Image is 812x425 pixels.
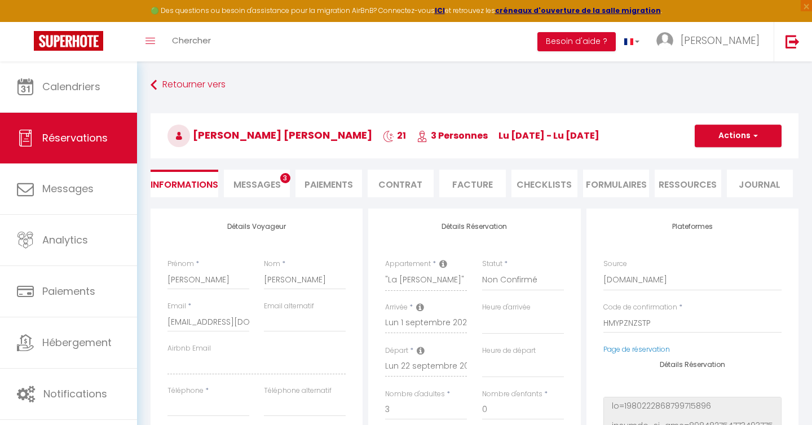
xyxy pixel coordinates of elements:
[603,223,782,231] h4: Plateformes
[42,233,88,247] span: Analytics
[482,389,542,400] label: Nombre d'enfants
[482,259,502,269] label: Statut
[495,6,661,15] a: créneaux d'ouverture de la salle migration
[167,223,346,231] h4: Détails Voyageur
[385,346,408,356] label: Départ
[42,284,95,298] span: Paiements
[583,170,649,197] li: FORMULAIRES
[655,170,721,197] li: Ressources
[167,343,211,354] label: Airbnb Email
[167,301,186,312] label: Email
[280,173,290,183] span: 3
[167,128,372,142] span: [PERSON_NAME] [PERSON_NAME]
[537,32,616,51] button: Besoin d'aide ?
[264,259,280,269] label: Nom
[603,302,677,313] label: Code de confirmation
[167,386,204,396] label: Téléphone
[417,129,488,142] span: 3 Personnes
[435,6,445,15] a: ICI
[164,22,219,61] a: Chercher
[264,386,332,396] label: Téléphone alternatif
[264,301,314,312] label: Email alternatif
[385,259,431,269] label: Appartement
[151,170,218,197] li: Informations
[603,361,782,369] h4: Détails Réservation
[167,259,194,269] label: Prénom
[42,131,108,145] span: Réservations
[498,129,599,142] span: lu [DATE] - lu [DATE]
[42,181,94,196] span: Messages
[42,335,112,349] span: Hébergement
[785,34,800,48] img: logout
[295,170,361,197] li: Paiements
[385,223,563,231] h4: Détails Réservation
[695,125,782,147] button: Actions
[9,5,43,38] button: Ouvrir le widget de chat LiveChat
[603,259,627,269] label: Source
[656,32,673,49] img: ...
[151,75,798,95] a: Retourner vers
[385,389,445,400] label: Nombre d'adultes
[385,302,408,313] label: Arrivée
[34,31,103,51] img: Super Booking
[172,34,211,46] span: Chercher
[42,79,100,94] span: Calendriers
[603,344,670,354] a: Page de réservation
[681,33,760,47] span: [PERSON_NAME]
[727,170,793,197] li: Journal
[383,129,406,142] span: 21
[482,346,536,356] label: Heure de départ
[233,178,281,191] span: Messages
[482,302,531,313] label: Heure d'arrivée
[368,170,434,197] li: Contrat
[511,170,577,197] li: CHECKLISTS
[439,170,505,197] li: Facture
[648,22,774,61] a: ... [PERSON_NAME]
[43,387,107,401] span: Notifications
